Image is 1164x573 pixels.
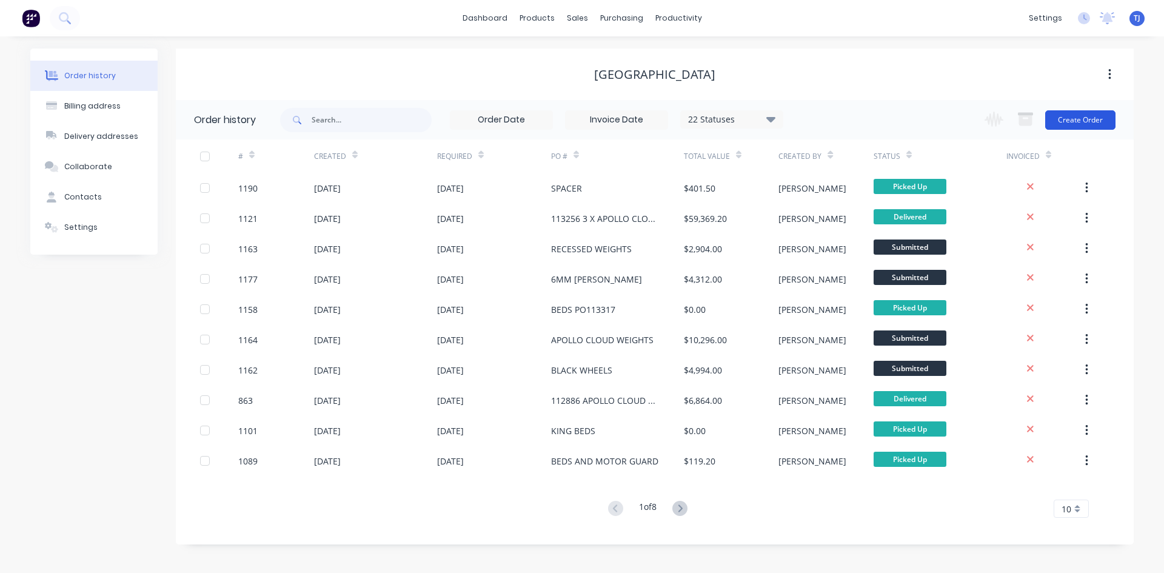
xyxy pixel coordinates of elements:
div: 1158 [238,303,258,316]
div: BEDS PO113317 [551,303,615,316]
div: [DATE] [314,273,341,286]
div: Required [437,151,472,162]
div: [DATE] [437,243,464,255]
div: PO # [551,151,567,162]
div: [DATE] [437,364,464,377]
div: [DATE] [314,333,341,346]
div: [DATE] [437,333,464,346]
div: 1089 [238,455,258,467]
div: 1162 [238,364,258,377]
div: $10,296.00 [684,333,727,346]
div: sales [561,9,594,27]
div: $4,994.00 [684,364,722,377]
span: Submitted [874,361,946,376]
div: PO # [551,139,684,173]
input: Order Date [450,111,552,129]
div: $0.00 [684,424,706,437]
div: Delivery addresses [64,131,138,142]
div: $119.20 [684,455,715,467]
div: [PERSON_NAME] [778,303,846,316]
div: # [238,139,314,173]
input: Invoice Date [566,111,667,129]
button: Billing address [30,91,158,121]
div: [DATE] [314,303,341,316]
div: products [513,9,561,27]
div: Created [314,139,437,173]
img: Factory [22,9,40,27]
div: Created By [778,151,821,162]
div: 1164 [238,333,258,346]
div: [DATE] [314,212,341,225]
span: TJ [1134,13,1140,24]
div: [PERSON_NAME] [778,455,846,467]
span: Submitted [874,270,946,285]
button: Delivery addresses [30,121,158,152]
button: Contacts [30,182,158,212]
button: Settings [30,212,158,243]
div: Order history [194,113,256,127]
div: 1101 [238,424,258,437]
div: [DATE] [314,243,341,255]
div: Status [874,139,1006,173]
span: Picked Up [874,300,946,315]
div: Total Value [684,151,730,162]
div: [PERSON_NAME] [778,273,846,286]
button: Create Order [1045,110,1115,130]
div: purchasing [594,9,649,27]
div: SPACER [551,182,582,195]
button: Collaborate [30,152,158,182]
div: $2,904.00 [684,243,722,255]
div: [DATE] [437,455,464,467]
div: [DATE] [437,394,464,407]
div: $59,369.20 [684,212,727,225]
div: $6,864.00 [684,394,722,407]
div: Created By [778,139,873,173]
div: [DATE] [437,273,464,286]
div: RECESSED WEIGHTS [551,243,632,255]
div: 22 Statuses [681,113,783,126]
div: Collaborate [64,161,112,172]
div: $4,312.00 [684,273,722,286]
span: Delivered [874,391,946,406]
div: Order history [64,70,116,81]
div: # [238,151,243,162]
div: Invoiced [1006,151,1040,162]
div: Total Value [684,139,778,173]
div: [PERSON_NAME] [778,364,846,377]
div: 1 of 8 [639,500,657,518]
div: [PERSON_NAME] [778,424,846,437]
div: $0.00 [684,303,706,316]
div: [DATE] [437,424,464,437]
div: 113256 3 X APOLLO CLOUD CHAIRS [551,212,660,225]
div: [DATE] [314,364,341,377]
div: [DATE] [314,182,341,195]
span: Picked Up [874,179,946,194]
div: settings [1023,9,1068,27]
div: Contacts [64,192,102,203]
div: [DATE] [437,303,464,316]
div: [PERSON_NAME] [778,333,846,346]
input: Search... [312,108,432,132]
div: [GEOGRAPHIC_DATA] [594,67,715,82]
div: Billing address [64,101,121,112]
div: 863 [238,394,253,407]
button: Order history [30,61,158,91]
div: KING BEDS [551,424,595,437]
div: 1121 [238,212,258,225]
div: [DATE] [437,212,464,225]
div: 1163 [238,243,258,255]
div: Settings [64,222,98,233]
div: 1190 [238,182,258,195]
span: Delivered [874,209,946,224]
div: [DATE] [437,182,464,195]
div: $401.50 [684,182,715,195]
div: [DATE] [314,394,341,407]
div: productivity [649,9,708,27]
div: BLACK WHEELS [551,364,612,377]
div: [PERSON_NAME] [778,212,846,225]
div: 6MM [PERSON_NAME] [551,273,642,286]
div: APOLLO CLOUD WEIGHTS [551,333,654,346]
div: 112886 APOLLO CLOUD WEIGHTS 25MM [551,394,660,407]
span: Picked Up [874,452,946,467]
span: Submitted [874,240,946,255]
